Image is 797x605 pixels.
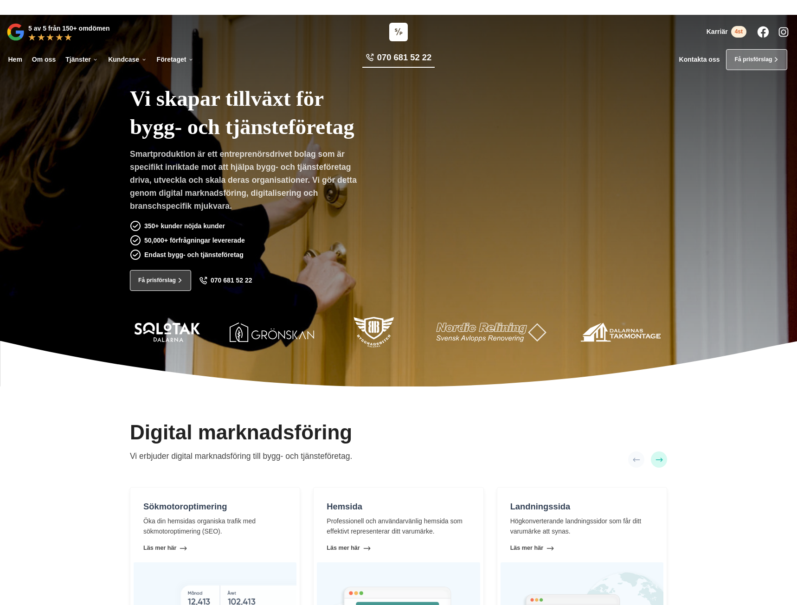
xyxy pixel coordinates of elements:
p: Öka din hemsidas organiska trafik med sökmotoroptimering (SEO). [143,516,287,536]
h1: Vi skapar tillväxt för bygg- och tjänsteföretag [130,75,435,148]
a: Karriär 4st [707,26,746,38]
p: Endast bygg- och tjänsteföretag [144,250,244,260]
a: Om oss [30,49,57,70]
a: 070 681 52 22 [199,277,252,285]
h4: Hemsida [327,501,470,516]
span: 070 681 52 22 [211,277,252,284]
p: Professionell och användarvänlig hemsida som effektivt representerar ditt varumärke. [327,516,470,536]
p: 50,000+ förfrågningar levererade [144,235,245,245]
a: Kontakta oss [679,56,720,64]
span: Läs mer här [327,544,360,553]
a: 070 681 52 22 [362,51,435,68]
p: Högkonverterande landningssidor som får ditt varumärke att synas. [510,516,654,536]
a: Läs pressmeddelandet här! [426,4,502,10]
a: Få prisförslag [130,270,191,291]
p: Vi vann Årets Unga Företagare i Dalarna 2024 – [3,3,794,12]
p: 350+ kunder nöjda kunder [144,221,225,231]
span: Karriär [707,28,728,36]
a: Kundcase [107,49,148,70]
a: Företaget [155,49,195,70]
span: Få prisförslag [138,276,176,285]
span: Få prisförslag [734,55,772,64]
p: Vi erbjuder digital marknadsföring till bygg- och tjänsteföretag. [130,450,352,463]
a: Hem [6,49,24,70]
span: 4st [731,26,746,38]
p: Smartproduktion är ett entreprenörsdrivet bolag som är specifikt inriktade mot att hjälpa bygg- o... [130,148,364,216]
span: Läs mer här [143,544,176,553]
h4: Sökmotoroptimering [143,501,287,516]
h2: Digital marknadsföring [130,419,352,450]
a: Få prisförslag [726,49,787,70]
span: Läs mer här [510,544,543,553]
h4: Landningssida [510,501,654,516]
a: Tjänster [64,49,100,70]
span: 070 681 52 22 [377,51,431,64]
p: 5 av 5 från 150+ omdömen [28,23,109,33]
